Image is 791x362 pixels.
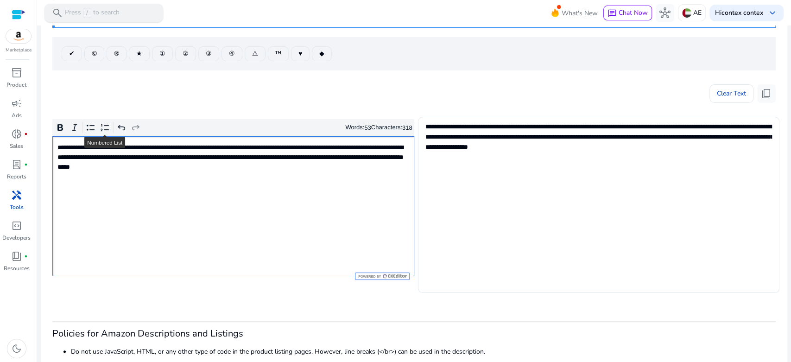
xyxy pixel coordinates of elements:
span: ♥ [298,49,302,58]
span: chat [607,9,617,18]
span: fiber_manual_record [24,163,28,166]
span: handyman [11,190,22,201]
div: Rich Text Editor. Editing area: main. Press Alt+0 for help. [52,136,414,276]
span: inventory_2 [11,67,22,78]
span: fiber_manual_record [24,132,28,136]
p: Press to search [65,8,120,18]
button: ◆ [312,46,332,61]
span: donut_small [11,128,22,140]
button: hub [656,4,674,22]
span: What's New [562,5,598,21]
button: © [84,46,104,61]
span: ① [159,49,165,58]
span: Clear Text [717,84,746,103]
button: ① [152,46,173,61]
span: book_4 [11,251,22,262]
button: chatChat Now [603,6,652,20]
span: campaign [11,98,22,109]
span: ✔ [69,49,75,58]
span: ™ [275,49,281,58]
span: ④ [229,49,235,58]
img: amazon.svg [6,29,31,43]
p: Ads [12,111,22,120]
li: Do not use JavaScript, HTML, or any other type of code in the product listing pages. However, lin... [71,347,776,356]
span: Powered by [357,274,381,279]
span: / [83,8,91,18]
span: ⚠ [252,49,258,58]
span: content_copy [761,88,772,99]
p: Reports [7,172,26,181]
p: Resources [4,264,30,273]
span: search [52,7,63,19]
span: code_blocks [11,220,22,231]
button: ⚠ [245,46,266,61]
label: 53 [364,124,371,131]
p: Developers [2,234,31,242]
button: ® [107,46,127,61]
span: ® [114,49,119,58]
span: ★ [136,49,142,58]
span: fiber_manual_record [24,254,28,258]
button: ♥ [291,46,310,61]
button: Clear Text [709,84,753,103]
p: Hi [715,10,763,16]
button: ④ [221,46,242,61]
label: 318 [402,124,412,131]
button: ✔ [62,46,82,61]
div: Words: Characters: [345,122,412,133]
img: ae.svg [682,8,691,18]
span: ② [183,49,189,58]
p: Sales [10,142,23,150]
button: ★ [129,46,150,61]
span: hub [659,7,671,19]
p: AE [693,5,702,21]
h3: Policies for Amazon Descriptions and Listings [52,328,776,339]
div: Editor toolbar [52,119,414,137]
span: ◆ [319,49,324,58]
span: Chat Now [619,8,648,17]
span: lab_profile [11,159,22,170]
button: ③ [198,46,219,61]
p: Marketplace [6,47,32,54]
p: Product [6,81,26,89]
button: ™ [268,46,289,61]
span: © [92,49,97,58]
span: Numbered List [87,140,122,146]
b: contex contex [721,8,763,17]
p: Tools [10,203,24,211]
span: ③ [206,49,212,58]
span: dark_mode [11,343,22,354]
button: content_copy [757,84,776,103]
span: keyboard_arrow_down [767,7,778,19]
button: ② [175,46,196,61]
